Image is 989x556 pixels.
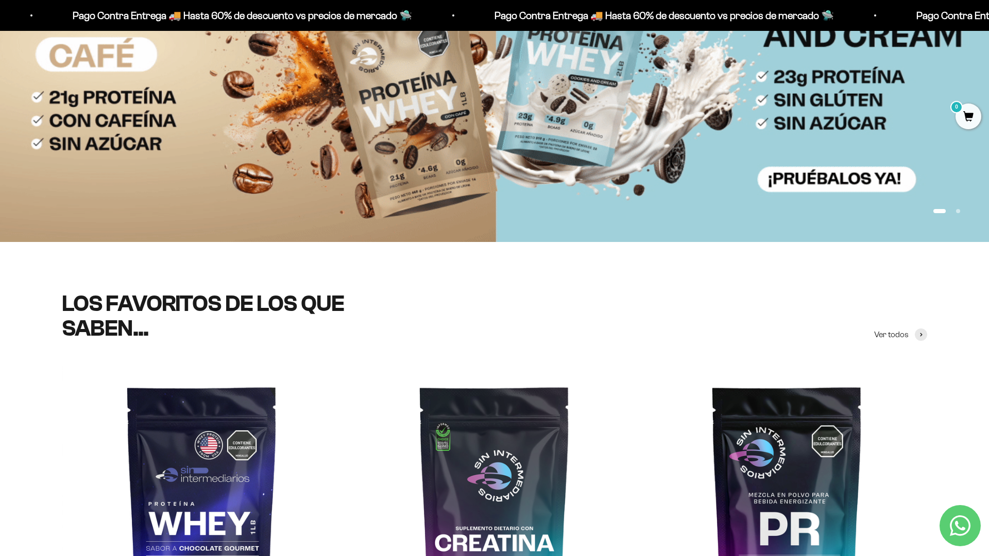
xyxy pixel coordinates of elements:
p: Pago Contra Entrega 🚚 Hasta 60% de descuento vs precios de mercado 🛸 [72,7,411,24]
a: Ver todos [874,328,927,341]
split-lines: LOS FAVORITOS DE LOS QUE SABEN... [62,291,344,341]
span: Ver todos [874,328,909,341]
a: 0 [956,112,981,123]
mark: 0 [950,101,963,113]
p: Pago Contra Entrega 🚚 Hasta 60% de descuento vs precios de mercado 🛸 [493,7,833,24]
